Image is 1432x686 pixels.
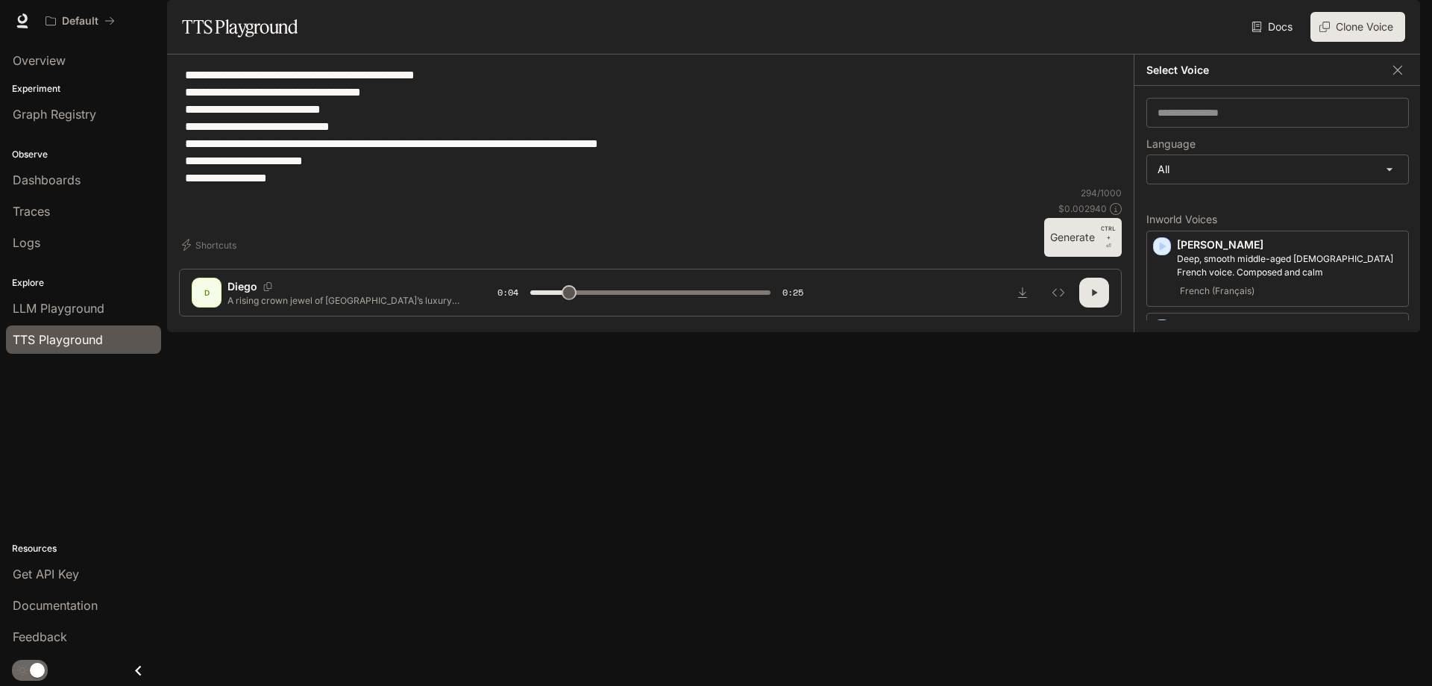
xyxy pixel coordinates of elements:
button: Clone Voice [1310,12,1405,42]
span: French (Français) [1177,282,1257,300]
p: ⏎ [1101,224,1116,251]
p: CTRL + [1101,224,1116,242]
span: 0:04 [497,285,518,300]
p: Deep, smooth middle-aged male French voice. Composed and calm [1177,252,1402,279]
h1: TTS Playground [182,12,298,42]
p: A rising crown jewel of [GEOGRAPHIC_DATA]’s luxury living. a world where elegance transcends time... [227,294,462,307]
p: 294 / 1000 [1081,187,1122,199]
button: Inspect [1043,278,1073,308]
div: All [1147,155,1408,184]
span: 0:25 [782,285,803,300]
p: Inworld Voices [1146,214,1409,225]
p: Diego [227,279,257,294]
p: [PERSON_NAME] [1177,237,1402,252]
div: D [195,281,219,305]
p: Default [62,15,98,28]
button: Shortcuts [179,233,242,257]
a: Docs [1249,12,1298,42]
button: Download audio [1008,278,1037,308]
button: Copy Voice ID [257,282,278,291]
button: All workspaces [39,6,122,36]
button: GenerateCTRL +⏎ [1044,218,1122,257]
p: [PERSON_NAME] [1177,319,1402,334]
p: Language [1146,139,1196,149]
